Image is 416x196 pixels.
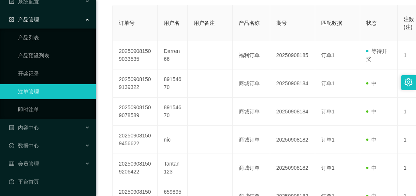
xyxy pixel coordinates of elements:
span: 会员管理 [9,161,39,167]
td: Darren66 [158,41,188,69]
a: 图标: dashboard平台首页 [9,174,90,189]
td: 202509081509206422 [113,154,158,182]
i: 图标: table [9,161,14,166]
td: 20250908182 [270,154,315,182]
span: 用户备注 [194,20,215,26]
td: 202509081509456622 [113,126,158,154]
span: 订单1 [321,80,335,86]
span: 状态 [366,20,377,26]
td: 商城订单 [233,154,270,182]
td: 202509081509033535 [113,41,158,69]
td: 89154670 [158,69,188,98]
a: 产品预设列表 [18,48,90,63]
span: 用户名 [164,20,180,26]
span: 订单1 [321,109,335,115]
i: 图标: appstore-o [9,17,14,22]
td: 20250908185 [270,41,315,69]
span: 订单1 [321,52,335,58]
td: 20250908184 [270,98,315,126]
span: 订单号 [119,20,135,26]
td: 商城订单 [233,69,270,98]
span: 产品管理 [9,17,39,23]
td: 20250908182 [270,126,315,154]
td: 商城订单 [233,98,270,126]
td: Tantan123 [158,154,188,182]
span: 订单1 [321,137,335,143]
td: 202509081509139322 [113,69,158,98]
td: 89154670 [158,98,188,126]
i: 图标: setting [404,78,413,86]
span: 期号 [276,20,287,26]
span: 内容中心 [9,125,39,131]
td: nic [158,126,188,154]
td: 20250908184 [270,69,315,98]
a: 注单管理 [18,84,90,99]
span: 匹配数据 [321,20,342,26]
i: 图标: check-circle-o [9,143,14,148]
td: 202509081509078589 [113,98,158,126]
span: 注数(注) [404,16,414,30]
span: 中 [366,137,377,143]
a: 产品列表 [18,30,90,45]
td: 福利订单 [233,41,270,69]
a: 开奖记录 [18,66,90,81]
span: 产品名称 [239,20,260,26]
a: 即时注单 [18,102,90,117]
span: 等待开奖 [366,48,387,62]
span: 中 [366,165,377,171]
i: 图标: profile [9,125,14,130]
span: 中 [366,109,377,115]
span: 中 [366,80,377,86]
span: 数据中心 [9,143,39,149]
td: 商城订单 [233,126,270,154]
span: 订单1 [321,165,335,171]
